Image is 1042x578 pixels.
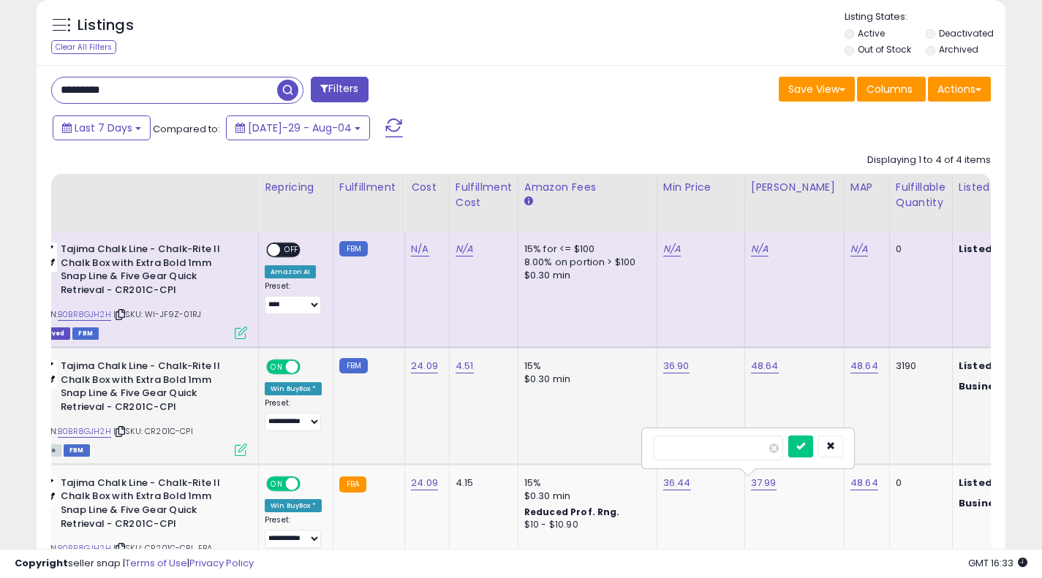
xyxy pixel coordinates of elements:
a: B0BR8GJH2H [58,425,111,438]
div: $10 - $10.90 [524,519,646,531]
small: FBM [339,358,368,373]
a: Terms of Use [125,556,187,570]
small: FBA [339,476,366,493]
a: N/A [411,242,428,256]
span: [DATE]-29 - Aug-04 [248,121,352,135]
button: Save View [779,77,855,102]
b: Business Price: [959,379,1039,393]
button: Actions [928,77,991,102]
span: FBM [72,327,99,340]
div: Title [24,180,252,195]
div: 8.00% on portion > $100 [524,256,646,269]
div: Min Price [663,180,739,195]
div: 15% for <= $100 [524,243,646,256]
span: | SKU: WI-JF9Z-01RJ [113,308,201,320]
div: 15% [524,360,646,373]
a: Privacy Policy [189,556,254,570]
div: seller snap | | [15,557,254,571]
a: 36.90 [663,359,690,373]
div: Preset: [265,398,322,431]
div: 15% [524,476,646,490]
label: Archived [939,43,978,56]
span: OFF [280,244,303,256]
div: 0 [896,243,941,256]
a: N/A [850,242,868,256]
button: Columns [857,77,926,102]
div: $0.30 min [524,373,646,386]
b: Listed Price: [959,476,1025,490]
span: Compared to: [153,122,220,136]
a: N/A [456,242,473,256]
a: N/A [663,242,681,256]
button: Last 7 Days [53,115,151,140]
div: MAP [850,180,883,195]
a: 36.44 [663,476,691,490]
button: Filters [311,77,368,102]
div: Amazon AI [265,265,316,278]
div: Preset: [265,515,322,548]
span: ON [268,478,286,490]
b: Tajima Chalk Line - Chalk-Rite II Chalk Box with Extra Bold 1mm Snap Line & Five Gear Quick Retri... [61,360,238,417]
span: OFF [298,478,322,490]
h5: Listings [78,15,134,36]
div: Preset: [265,281,322,314]
a: 4.51 [456,359,474,373]
span: ON [268,361,286,373]
div: Fulfillment [339,180,399,195]
div: Cost [411,180,443,195]
a: 48.64 [850,359,878,373]
b: Tajima Chalk Line - Chalk-Rite II Chalk Box with Extra Bold 1mm Snap Line & Five Gear Quick Retri... [61,243,238,300]
strong: Copyright [15,556,68,570]
b: Business Price: [959,496,1039,510]
span: OFF [298,361,322,373]
span: FBM [64,444,90,457]
label: Active [858,27,885,39]
small: FBM [339,241,368,256]
div: $0.30 min [524,490,646,503]
span: | SKU: CR201C-CPI [113,425,193,437]
a: B0BR8GJH2H [58,308,111,321]
a: 24.09 [411,476,438,490]
label: Out of Stock [858,43,911,56]
div: $0.30 min [524,269,646,282]
a: 37.99 [751,476,777,490]
span: 2025-08-12 16:33 GMT [968,556,1027,570]
div: Fulfillable Quantity [896,180,946,210]
div: Fulfillment Cost [456,180,512,210]
span: Last 7 Days [75,121,132,135]
a: 24.09 [411,359,438,373]
div: Displaying 1 to 4 of 4 items [867,153,991,167]
a: 48.64 [850,476,878,490]
b: Listed Price: [959,242,1025,256]
a: 48.64 [751,359,779,373]
div: Amazon Fees [524,180,651,195]
div: Win BuyBox * [265,382,322,395]
p: Listing States: [845,10,1005,24]
div: 3190 [896,360,941,373]
div: Repricing [265,180,327,195]
div: 4.15 [456,476,507,490]
b: Listed Price: [959,359,1025,373]
div: Clear All Filters [51,40,116,54]
span: Columns [867,82,913,96]
b: Reduced Prof. Rng. [524,506,620,518]
div: Win BuyBox * [265,499,322,512]
div: 0 [896,476,941,490]
label: Deactivated [939,27,994,39]
a: N/A [751,242,769,256]
button: [DATE]-29 - Aug-04 [226,115,370,140]
div: [PERSON_NAME] [751,180,838,195]
small: Amazon Fees. [524,195,533,208]
b: Tajima Chalk Line - Chalk-Rite II Chalk Box with Extra Bold 1mm Snap Line & Five Gear Quick Retri... [61,476,238,534]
